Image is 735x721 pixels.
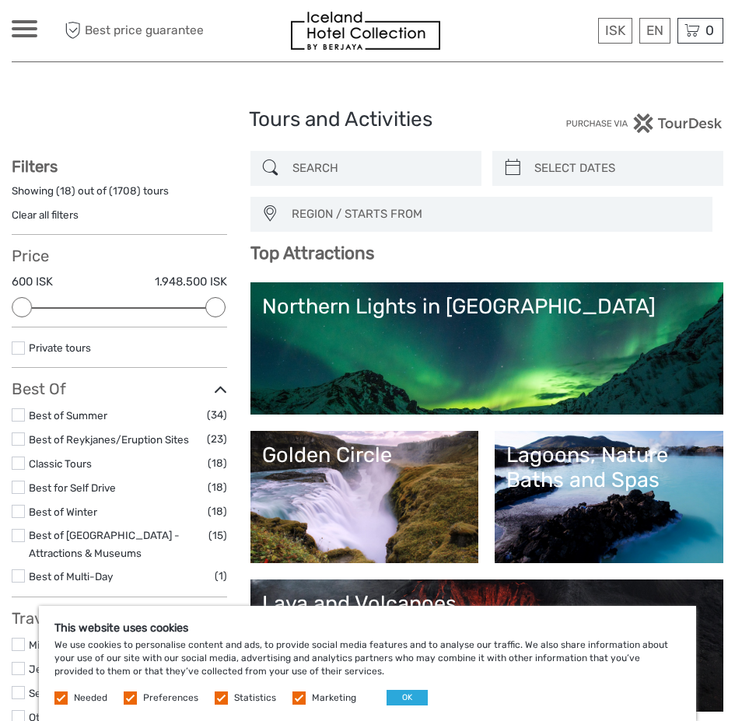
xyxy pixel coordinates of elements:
[29,481,116,494] a: Best for Self Drive
[528,155,716,182] input: SELECT DATES
[113,184,137,198] label: 1708
[12,274,53,290] label: 600 ISK
[506,443,712,551] a: Lagoons, Nature Baths and Spas
[12,380,227,398] h3: Best Of
[22,27,176,40] p: We're away right now. Please check back later!
[291,12,440,50] img: 481-8f989b07-3259-4bb0-90ed-3da368179bdc_logo_small.jpg
[143,691,198,705] label: Preferences
[179,24,198,43] button: Open LiveChat chat widget
[29,341,91,354] a: Private tours
[565,114,723,133] img: PurchaseViaTourDesk.png
[387,690,428,705] button: OK
[208,527,227,544] span: (15)
[262,443,467,467] div: Golden Circle
[12,184,227,208] div: Showing ( ) out of ( ) tours
[29,687,78,699] a: Self-Drive
[39,606,696,721] div: We use cookies to personalise content and ads, to provide social media features and to analyse ou...
[12,247,227,265] h3: Price
[29,433,189,446] a: Best of Reykjanes/Eruption Sites
[506,443,712,493] div: Lagoons, Nature Baths and Spas
[29,506,97,518] a: Best of Winter
[262,591,712,700] a: Lava and Volcanoes
[29,639,96,651] a: Mini Bus / Car
[12,157,58,176] strong: Filters
[605,23,625,38] span: ISK
[29,663,82,675] a: Jeep / 4x4
[215,567,227,585] span: (1)
[639,18,670,44] div: EN
[60,184,72,198] label: 18
[262,294,712,403] a: Northern Lights in [GEOGRAPHIC_DATA]
[54,621,681,635] h5: This website uses cookies
[207,430,227,448] span: (23)
[312,691,356,705] label: Marketing
[74,691,107,705] label: Needed
[249,107,486,132] h1: Tours and Activities
[61,18,204,44] span: Best price guarantee
[285,201,705,227] button: REGION / STARTS FROM
[262,294,712,319] div: Northern Lights in [GEOGRAPHIC_DATA]
[234,691,276,705] label: Statistics
[286,155,474,182] input: SEARCH
[207,406,227,424] span: (34)
[208,502,227,520] span: (18)
[262,591,712,616] div: Lava and Volcanoes
[703,23,716,38] span: 0
[12,208,79,221] a: Clear all filters
[29,529,180,559] a: Best of [GEOGRAPHIC_DATA] - Attractions & Museums
[29,570,113,583] a: Best of Multi-Day
[208,454,227,472] span: (18)
[12,609,227,628] h3: Travel Method
[29,409,107,422] a: Best of Summer
[208,478,227,496] span: (18)
[250,243,374,264] b: Top Attractions
[155,274,227,290] label: 1.948.500 ISK
[29,457,92,470] a: Classic Tours
[262,443,467,551] a: Golden Circle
